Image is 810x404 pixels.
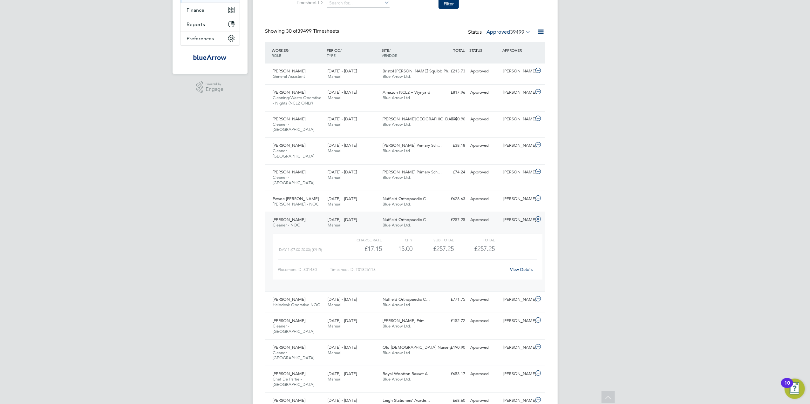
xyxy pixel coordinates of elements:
span: Blue Arrow Ltd. [383,74,411,79]
span: Cleaner - [GEOGRAPHIC_DATA] [273,122,315,132]
span: Blue Arrow Ltd. [383,95,411,100]
div: £257.25 [435,215,468,225]
div: £190.90 [435,114,468,125]
div: £817.96 [435,87,468,98]
span: 39499 Timesheets [286,28,339,34]
a: Go to home page [180,52,240,62]
div: £653.17 [435,369,468,379]
span: Manual [328,122,341,127]
span: Cleaner - [GEOGRAPHIC_DATA] [273,350,315,361]
div: £17.15 [341,244,382,254]
span: / [389,48,391,53]
div: Status [468,28,532,37]
span: VENDOR [382,53,397,58]
div: [PERSON_NAME] [501,316,534,326]
div: Approved [468,342,501,353]
span: Manual [328,222,341,228]
span: [PERSON_NAME] [273,90,306,95]
div: [PERSON_NAME] [501,294,534,305]
span: Blue Arrow Ltd. [383,376,411,382]
div: [PERSON_NAME] [501,114,534,125]
span: [PERSON_NAME][GEOGRAPHIC_DATA] [383,116,457,122]
span: Nuffield Orthopaedic C… [383,196,430,201]
a: View Details [510,267,533,272]
span: Day 1 (07.00-20.00) (£/HR) [279,247,322,252]
div: Approved [468,87,501,98]
span: [PERSON_NAME] Primary Sch… [383,169,442,175]
div: [PERSON_NAME] [501,215,534,225]
span: / [288,48,289,53]
span: Blue Arrow Ltd. [383,175,411,180]
span: £257.25 [474,245,495,252]
a: Powered byEngage [196,81,223,93]
div: Approved [468,66,501,77]
span: [PERSON_NAME] [273,398,306,403]
span: Old [DEMOGRAPHIC_DATA] Nursery [383,345,452,350]
span: Manual [328,350,341,355]
span: Cleaner - [GEOGRAPHIC_DATA] [273,175,315,185]
img: bluearrow-logo-retina.png [193,52,226,62]
span: Manual [328,376,341,382]
span: [DATE] - [DATE] [328,169,357,175]
div: [PERSON_NAME] [501,167,534,178]
div: Approved [468,194,501,204]
span: Cleaning/Waste Operative - Nights (NCL2 ONLY) [273,95,322,106]
span: [PERSON_NAME] [273,68,306,74]
div: £152.72 [435,316,468,326]
div: QTY [382,236,413,244]
span: Blue Arrow Ltd. [383,302,411,307]
span: Preferences [187,36,214,42]
div: £74.24 [435,167,468,178]
span: [PERSON_NAME] [273,169,306,175]
span: Engage [206,87,223,92]
span: 30 of [286,28,298,34]
button: Preferences [180,31,240,45]
div: £38.18 [435,140,468,151]
span: Blue Arrow Ltd. [383,122,411,127]
span: [DATE] - [DATE] [328,116,357,122]
span: [DATE] - [DATE] [328,371,357,376]
label: Approved [487,29,531,35]
span: Nuffield Orthopaedic C… [383,297,430,302]
div: Placement ID: 301480 [278,265,330,275]
div: Approved [468,316,501,326]
div: Sub Total [413,236,454,244]
span: [PERSON_NAME] Prim… [383,318,429,323]
span: Manual [328,175,341,180]
span: Blue Arrow Ltd. [383,148,411,153]
span: [PERSON_NAME] [273,345,306,350]
div: APPROVER [501,44,534,56]
span: [DATE] - [DATE] [328,398,357,403]
div: [PERSON_NAME] [501,140,534,151]
div: Approved [468,114,501,125]
span: Manual [328,95,341,100]
div: £771.75 [435,294,468,305]
span: [PERSON_NAME] [273,116,306,122]
span: Manual [328,302,341,307]
span: [PERSON_NAME] [273,143,306,148]
div: 15.00 [382,244,413,254]
div: Timesheet ID: TS1826113 [330,265,506,275]
span: Cleaner - [GEOGRAPHIC_DATA] [273,148,315,159]
span: Bristol [PERSON_NAME] Squibb Ph… [383,68,452,74]
span: Manual [328,74,341,79]
span: TOTAL [453,48,465,53]
span: TYPE [327,53,336,58]
div: [PERSON_NAME] [501,342,534,353]
span: Helpdesk Operative NOC [273,302,320,307]
span: Blue Arrow Ltd. [383,323,411,329]
span: Royal Wootton Basset A… [383,371,432,376]
div: SITE [380,44,435,61]
span: [DATE] - [DATE] [328,217,357,222]
div: WORKER [270,44,325,61]
span: [PERSON_NAME] [273,371,306,376]
span: Leigh Stationers' Acade… [383,398,430,403]
span: Powered by [206,81,223,87]
div: STATUS [468,44,501,56]
div: [PERSON_NAME] [501,369,534,379]
div: Approved [468,369,501,379]
span: General Assistant [273,74,305,79]
div: Total [454,236,495,244]
span: [PERSON_NAME] [273,297,306,302]
span: Pwade [PERSON_NAME]… [273,196,323,201]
